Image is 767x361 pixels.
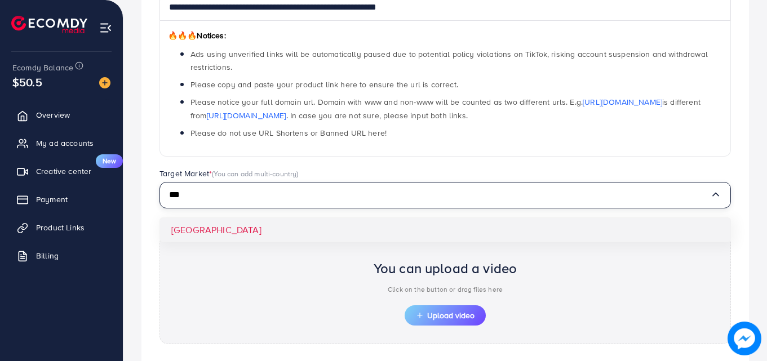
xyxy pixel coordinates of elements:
[374,283,517,296] p: Click on the button or drag files here
[728,322,761,355] img: image
[12,74,42,90] span: $50.5
[8,188,114,211] a: Payment
[8,244,114,267] a: Billing
[8,160,114,182] a: Creative centerNew
[207,110,286,121] a: [URL][DOMAIN_NAME]
[583,96,662,108] a: [URL][DOMAIN_NAME]
[36,222,85,233] span: Product Links
[11,16,87,33] img: logo
[96,154,123,168] span: New
[12,62,73,73] span: Ecomdy Balance
[416,311,475,319] span: Upload video
[36,109,70,121] span: Overview
[36,137,94,149] span: My ad accounts
[8,132,114,154] a: My ad accounts
[36,194,68,205] span: Payment
[8,216,114,239] a: Product Links
[8,104,114,126] a: Overview
[190,48,708,73] span: Ads using unverified links will be automatically paused due to potential policy violations on Tik...
[169,186,710,204] input: Search for option
[36,166,91,177] span: Creative center
[190,96,701,121] span: Please notice your full domain url. Domain with www and non-www will be counted as two different ...
[160,218,730,242] li: [GEOGRAPHIC_DATA]
[374,260,517,277] h2: You can upload a video
[190,79,458,90] span: Please copy and paste your product link here to ensure the url is correct.
[190,127,387,139] span: Please do not use URL Shortens or Banned URL here!
[212,168,298,179] span: (You can add multi-country)
[36,250,59,261] span: Billing
[159,168,299,179] label: Target Market
[168,30,226,41] span: Notices:
[159,182,731,208] div: Search for option
[99,21,112,34] img: menu
[405,305,486,326] button: Upload video
[99,77,110,88] img: image
[168,30,197,41] span: 🔥🔥🔥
